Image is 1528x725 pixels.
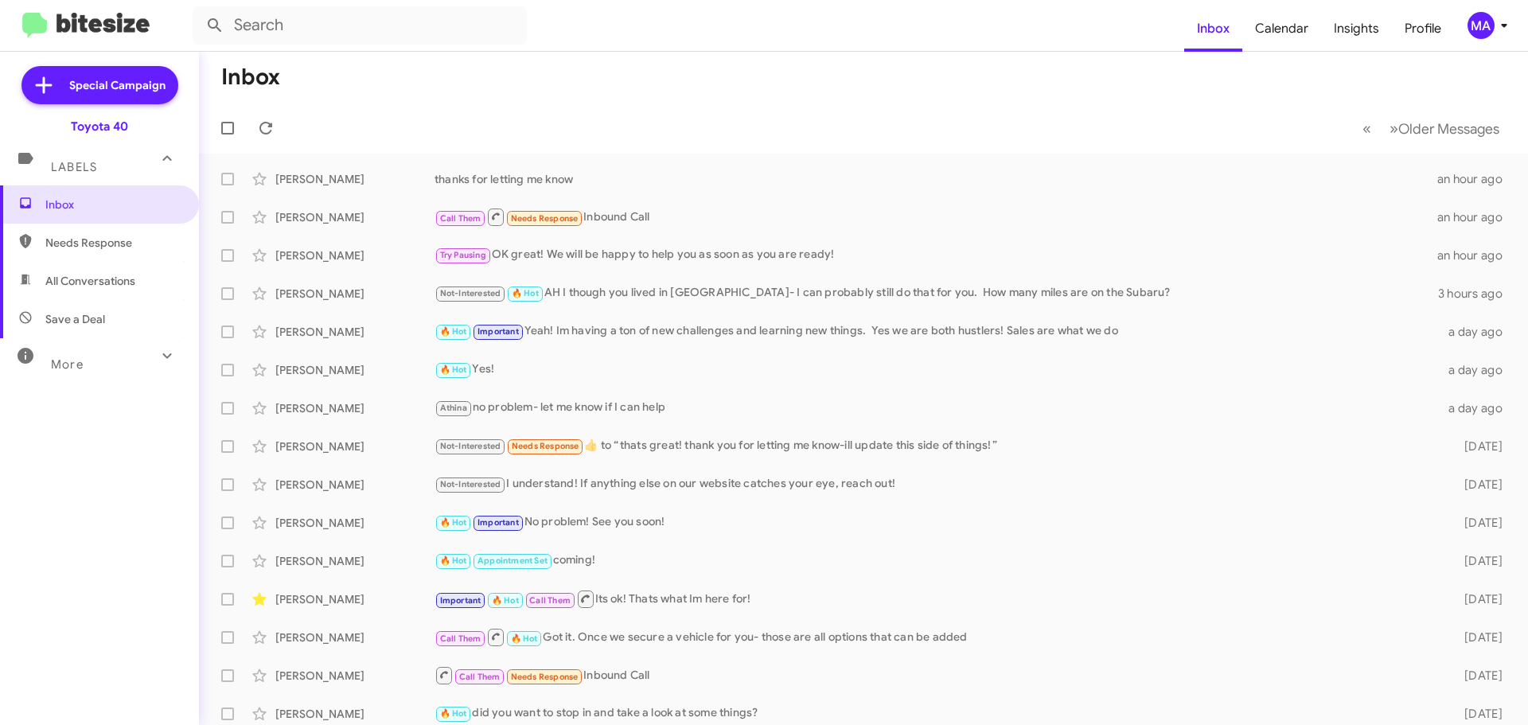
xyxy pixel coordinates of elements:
div: [PERSON_NAME] [275,248,435,263]
div: [DATE] [1439,515,1515,531]
span: Athina [440,403,467,413]
button: MA [1454,12,1510,39]
span: Not-Interested [440,479,501,489]
div: [PERSON_NAME] [275,630,435,645]
a: Inbox [1184,6,1242,52]
span: Call Them [440,633,481,644]
span: Labels [51,160,97,174]
div: I understand! If anything else on our website catches your eye, reach out! [435,475,1439,493]
span: Save a Deal [45,311,105,327]
span: 🔥 Hot [440,364,467,375]
a: Insights [1321,6,1392,52]
div: AH I though you lived in [GEOGRAPHIC_DATA]- I can probably still do that for you. How many miles ... [435,284,1438,302]
div: Its ok! Thats what Im here for! [435,589,1439,609]
span: Important [477,517,519,528]
span: All Conversations [45,273,135,289]
div: Inbound Call [435,665,1439,685]
div: no problem- let me know if I can help [435,399,1439,417]
span: « [1362,119,1371,138]
div: a day ago [1439,324,1515,340]
div: [PERSON_NAME] [275,400,435,416]
div: [PERSON_NAME] [275,515,435,531]
span: 🔥 Hot [492,595,519,606]
a: Profile [1392,6,1454,52]
span: Needs Response [511,213,579,224]
span: 🔥 Hot [440,555,467,566]
div: ​👍​ to “ thats great! thank you for letting me know-ill update this side of things! ” [435,437,1439,455]
span: Inbox [45,197,181,212]
div: Yes! [435,361,1439,379]
div: [PERSON_NAME] [275,209,435,225]
div: [PERSON_NAME] [275,324,435,340]
div: did you want to stop in and take a look at some things? [435,704,1439,723]
span: Try Pausing [440,250,486,260]
div: [PERSON_NAME] [275,668,435,684]
span: 🔥 Hot [440,708,467,719]
span: Call Them [459,672,501,682]
span: Needs Response [512,441,579,451]
div: [PERSON_NAME] [275,439,435,454]
button: Next [1380,112,1509,145]
span: Call Them [440,213,481,224]
span: Appointment Set [477,555,548,566]
span: Important [477,326,519,337]
span: 🔥 Hot [512,288,539,298]
div: No problem! See you soon! [435,513,1439,532]
input: Search [193,6,527,45]
div: [DATE] [1439,591,1515,607]
div: [PERSON_NAME] [275,553,435,569]
div: [PERSON_NAME] [275,171,435,187]
div: [DATE] [1439,439,1515,454]
a: Special Campaign [21,66,178,104]
div: OK great! We will be happy to help you as soon as you are ready! [435,246,1437,264]
h1: Inbox [221,64,280,90]
div: [DATE] [1439,477,1515,493]
div: Got it. Once we secure a vehicle for you- those are all options that can be added [435,627,1439,647]
div: [DATE] [1439,553,1515,569]
span: 🔥 Hot [511,633,538,644]
div: an hour ago [1437,171,1515,187]
div: Yeah! Im having a ton of new challenges and learning new things. Yes we are both hustlers! Sales ... [435,322,1439,341]
span: Important [440,595,481,606]
div: [PERSON_NAME] [275,362,435,378]
a: Calendar [1242,6,1321,52]
div: [PERSON_NAME] [275,286,435,302]
nav: Page navigation example [1354,112,1509,145]
div: Inbound Call [435,207,1437,227]
span: Special Campaign [69,77,166,93]
div: [DATE] [1439,668,1515,684]
div: [PERSON_NAME] [275,591,435,607]
div: [DATE] [1439,630,1515,645]
div: [PERSON_NAME] [275,706,435,722]
span: Call Them [529,595,571,606]
div: [DATE] [1439,706,1515,722]
span: Not-Interested [440,288,501,298]
div: [PERSON_NAME] [275,477,435,493]
div: a day ago [1439,362,1515,378]
span: Needs Response [511,672,579,682]
span: Not-Interested [440,441,501,451]
div: coming! [435,552,1439,570]
span: More [51,357,84,372]
button: Previous [1353,112,1381,145]
span: Older Messages [1398,120,1499,138]
span: 🔥 Hot [440,326,467,337]
div: MA [1468,12,1495,39]
div: an hour ago [1437,248,1515,263]
div: thanks for letting me know [435,171,1437,187]
div: a day ago [1439,400,1515,416]
span: Needs Response [45,235,181,251]
div: Toyota 40 [71,119,128,134]
span: » [1390,119,1398,138]
div: an hour ago [1437,209,1515,225]
div: 3 hours ago [1438,286,1515,302]
span: 🔥 Hot [440,517,467,528]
